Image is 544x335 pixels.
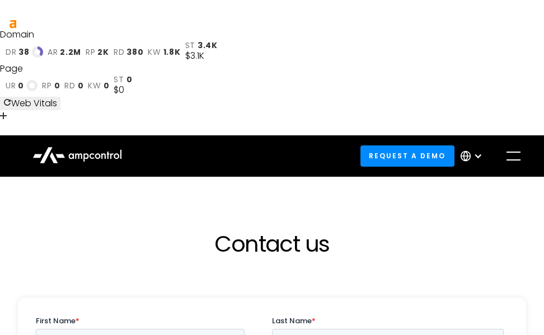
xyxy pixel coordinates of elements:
[78,80,84,91] font: 0
[360,145,454,166] a: Request a demo
[185,40,195,51] font: st
[126,74,133,85] font: 0
[114,75,132,84] a: st0
[97,46,109,58] font: 2K
[86,48,109,56] a: rp2K
[54,80,60,91] font: 0
[104,80,110,91] font: 0
[163,46,181,58] font: 1.8K
[114,46,124,58] font: rd
[48,46,58,58] font: ar
[64,81,83,90] a: rd0
[198,40,218,51] font: 3.4K
[6,80,37,91] a: ur0
[6,46,43,58] a: dr38
[114,48,144,56] a: rd380
[126,46,143,58] font: 380
[185,49,204,62] font: $3.1K
[64,80,75,91] font: rd
[236,46,289,56] span: Phone number
[48,48,81,56] a: ar2.2M
[42,80,51,91] font: rp
[148,48,180,56] a: kw1.8K
[114,83,124,96] font: $0
[18,46,29,58] font: 38
[60,46,81,58] font: 2.2M
[114,74,124,85] font: st
[88,81,109,90] a: kw0
[6,46,16,58] font: dr
[185,41,218,50] a: st3.4K
[148,46,161,58] font: kw
[6,80,16,91] font: ur
[42,81,60,90] a: rp0
[214,228,329,259] font: Contact us
[86,46,95,58] font: rp
[11,97,57,110] font: Web Vitals
[18,80,24,91] font: 0
[369,151,445,161] font: Request a demo
[498,140,529,172] div: menu
[88,80,101,91] font: kw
